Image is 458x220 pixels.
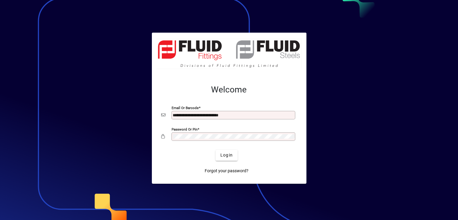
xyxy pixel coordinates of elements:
[172,127,198,131] mat-label: Password or Pin
[205,168,248,174] span: Forgot your password?
[216,150,238,161] button: Login
[202,166,251,176] a: Forgot your password?
[220,152,233,158] span: Login
[172,105,199,110] mat-label: Email or Barcode
[162,85,297,95] h2: Welcome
